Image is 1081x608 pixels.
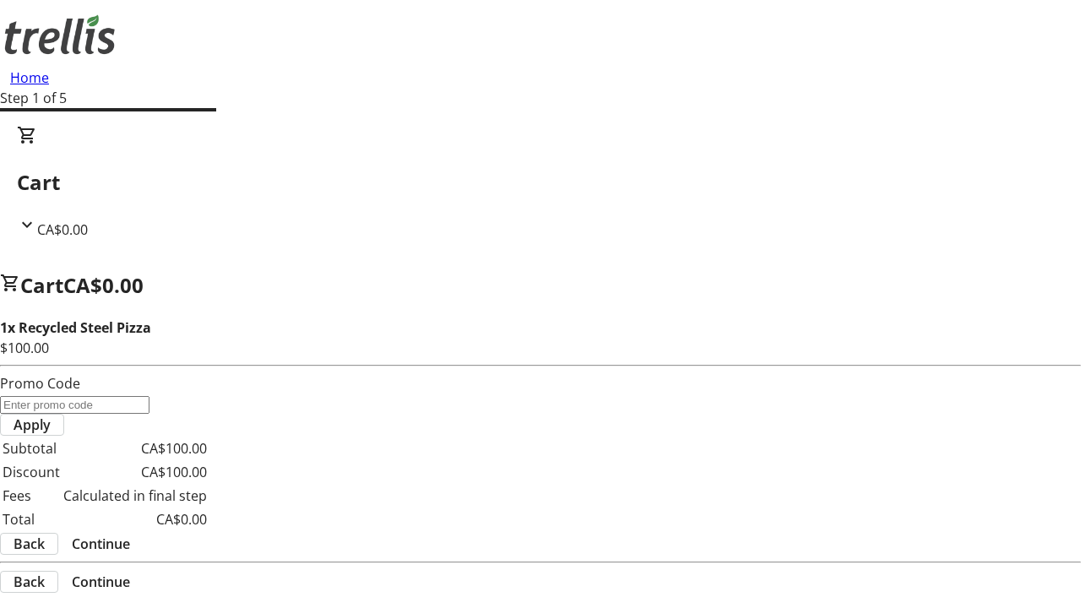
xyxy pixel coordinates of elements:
[37,220,88,239] span: CA$0.00
[62,461,208,483] td: CA$100.00
[72,572,130,592] span: Continue
[17,125,1064,240] div: CartCA$0.00
[2,461,61,483] td: Discount
[2,508,61,530] td: Total
[17,167,1064,198] h2: Cart
[63,271,144,299] span: CA$0.00
[2,485,61,507] td: Fees
[20,271,63,299] span: Cart
[58,572,144,592] button: Continue
[14,572,45,592] span: Back
[62,508,208,530] td: CA$0.00
[72,534,130,554] span: Continue
[62,485,208,507] td: Calculated in final step
[2,437,61,459] td: Subtotal
[14,534,45,554] span: Back
[62,437,208,459] td: CA$100.00
[58,534,144,554] button: Continue
[14,415,51,435] span: Apply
